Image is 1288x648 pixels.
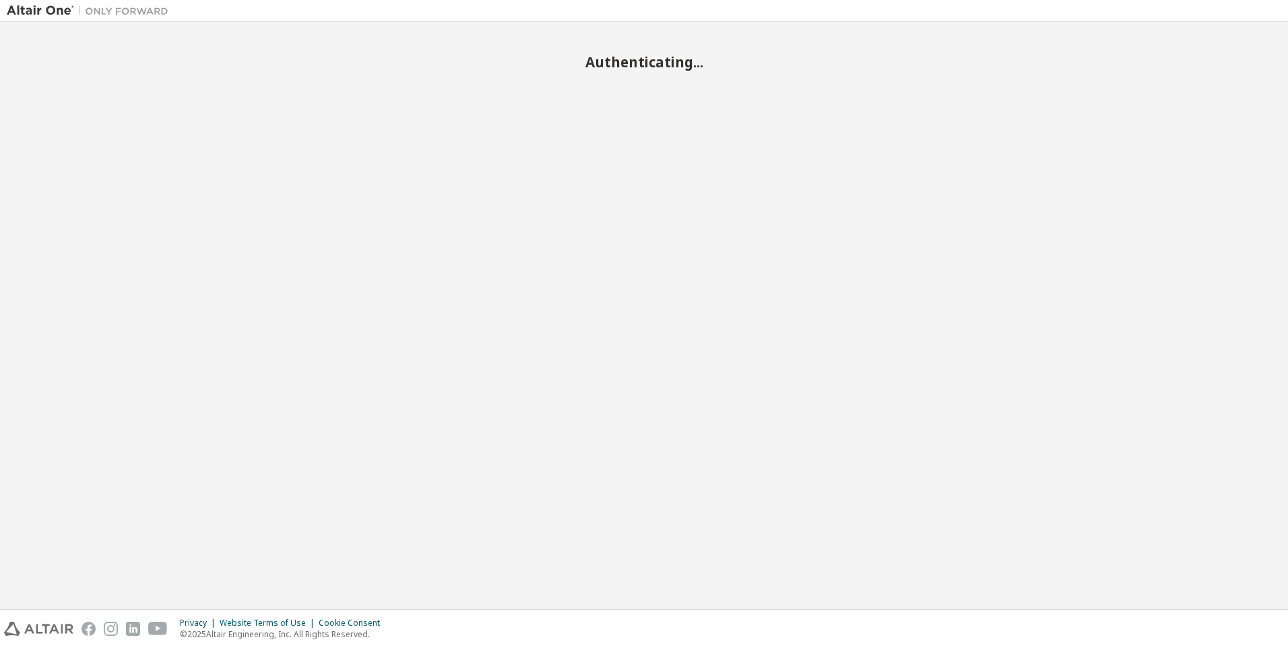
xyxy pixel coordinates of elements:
[7,4,175,18] img: Altair One
[220,618,319,628] div: Website Terms of Use
[126,622,140,636] img: linkedin.svg
[7,53,1281,71] h2: Authenticating...
[180,628,388,640] p: © 2025 Altair Engineering, Inc. All Rights Reserved.
[82,622,96,636] img: facebook.svg
[319,618,388,628] div: Cookie Consent
[180,618,220,628] div: Privacy
[148,622,168,636] img: youtube.svg
[104,622,118,636] img: instagram.svg
[4,622,73,636] img: altair_logo.svg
